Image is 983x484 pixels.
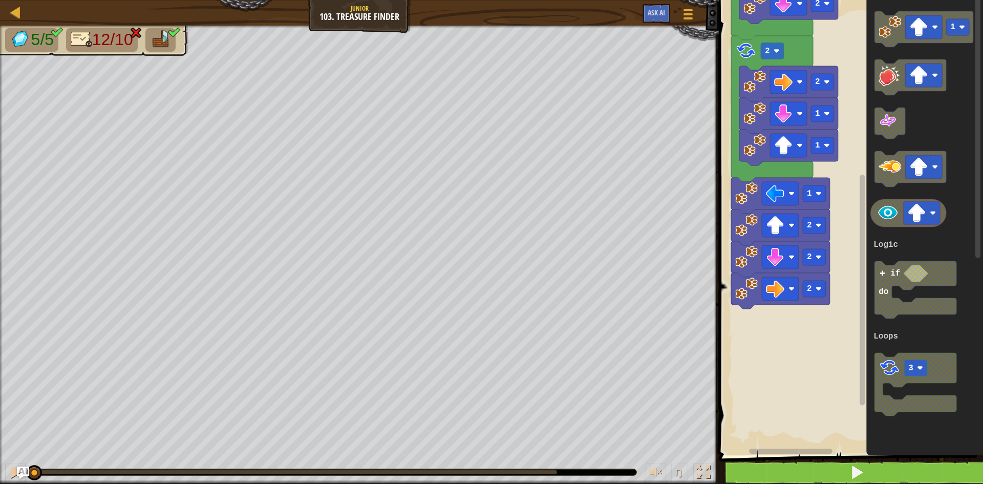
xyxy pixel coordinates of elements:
button: ♫ [671,463,689,484]
button: Ctrl + P: Pause [5,463,26,484]
text: 3 [908,364,913,373]
button: Ask AI [643,4,670,23]
li: Collect the gems. [5,28,58,52]
text: Loops [873,332,898,341]
text: do [879,287,888,297]
button: Show game menu [675,4,701,28]
span: Ask AI [648,8,665,17]
li: Go to the raft. [145,28,176,52]
text: 1 [950,23,955,32]
text: 1 [807,189,812,198]
text: 2 [815,77,820,87]
text: Logic [873,240,898,249]
text: 2 [765,47,770,56]
span: 5/5 [31,30,54,49]
button: Ask AI [17,467,29,479]
button: Adjust volume [646,463,666,484]
text: 1 [815,109,820,118]
span: ♫ [673,465,683,480]
li: Only 8 lines of code [66,28,138,52]
text: if [890,269,900,278]
button: Toggle fullscreen [693,463,714,484]
text: 2 [807,252,812,262]
text: 2 [807,284,812,293]
text: 2 [807,221,812,230]
text: 1 [815,141,820,150]
span: 12/10 [92,30,133,49]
